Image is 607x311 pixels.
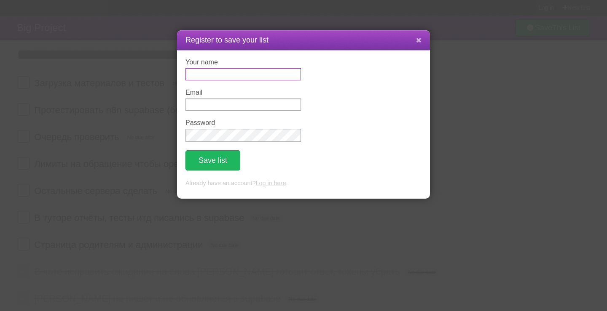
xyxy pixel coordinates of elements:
label: Your name [185,58,301,66]
a: Log in here [255,180,286,186]
h1: Register to save your list [185,35,422,46]
p: Already have an account? . [185,179,422,188]
label: Password [185,119,301,127]
button: Save list [185,150,240,170]
label: Email [185,89,301,96]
